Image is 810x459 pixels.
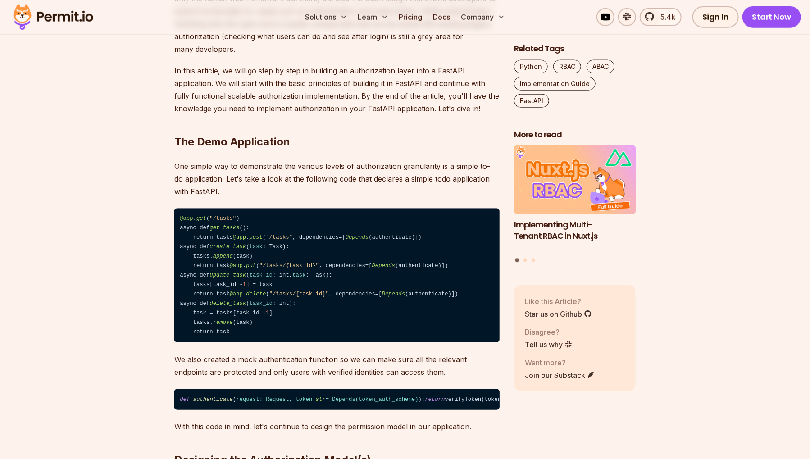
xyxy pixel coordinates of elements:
span: remove [213,319,233,326]
span: delete [246,291,266,297]
p: We also created a mock authentication function so we can make sure all the relevant endpoints are... [174,353,500,378]
span: append [213,253,233,259]
span: post [250,234,263,241]
span: update_task [209,272,246,278]
p: Want more? [525,357,595,368]
button: Solutions [302,8,351,26]
button: Go to slide 2 [523,259,527,262]
span: @app [233,234,246,241]
a: Docs [430,8,454,26]
span: authenticate [193,396,233,403]
span: delete_task [209,300,246,307]
span: "/tasks" [209,215,236,222]
li: 1 of 3 [514,146,636,253]
span: task [292,272,305,278]
a: Start Now [742,6,801,28]
h2: More to read [514,129,636,141]
span: task [250,244,263,250]
span: task_id [250,300,273,307]
a: Pricing [396,8,426,26]
span: "/tasks/{task_id}" [269,291,329,297]
span: "/tasks" [266,234,292,241]
a: Join our Substack [525,370,595,381]
span: "/tasks/{task_id}" [259,263,319,269]
span: create_task [209,244,246,250]
p: In this article, we will go step by step in building an authorization layer into a FastAPI applic... [174,64,500,115]
span: token_auth_scheme [359,396,415,403]
button: Learn [355,8,392,26]
button: Company [458,8,509,26]
span: put [246,263,256,269]
a: Python [514,60,548,73]
span: task_id [250,272,273,278]
span: @app [230,291,243,297]
p: Disagree? [525,327,573,337]
span: 5.4k [655,12,675,23]
span: get_tasks [209,225,239,231]
a: ABAC [587,60,614,73]
a: Implementing Multi-Tenant RBAC in Nuxt.jsImplementing Multi-Tenant RBAC in Nuxt.js [514,146,636,253]
span: return [425,396,445,403]
a: Implementation Guide [514,77,596,91]
span: str [316,396,326,403]
h3: Implementing Multi-Tenant RBAC in Nuxt.js [514,219,636,242]
button: Go to slide 1 [515,259,519,263]
span: get [196,215,206,222]
span: @app [180,215,193,222]
a: RBAC [553,60,581,73]
h2: Related Tags [514,43,636,55]
span: Depends [346,234,369,241]
a: FastAPI [514,94,549,108]
code: . ( ) async def (): return tasks . ( , dependencies=[ (authenticate)]) async def ( : Task): tasks... [174,209,500,343]
h2: The Demo Application [174,99,500,149]
span: 1 [266,310,269,316]
a: 5.4k [640,8,682,26]
span: def [180,396,190,403]
img: Permit logo [9,2,97,32]
p: One simple way to demonstrate the various levels of authorization granularity is a simple to-do a... [174,160,500,198]
span: request: Request, token: = Depends( ) [236,396,418,403]
code: ( ): verifyToken(token) [174,389,500,410]
span: Depends [372,263,395,269]
img: Implementing Multi-Tenant RBAC in Nuxt.js [514,146,636,214]
a: Star us on Github [525,309,592,319]
a: Sign In [692,6,739,28]
p: With this code in mind, let's continue to design the permission model in our application. [174,421,500,433]
div: Posts [514,146,636,264]
p: Like this Article? [525,296,592,307]
a: Tell us why [525,339,573,350]
button: Go to slide 3 [532,259,535,262]
span: Depends [382,291,405,297]
span: @app [230,263,243,269]
span: 1 [243,282,246,288]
